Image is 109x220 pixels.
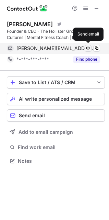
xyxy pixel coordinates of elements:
[7,76,105,89] button: save-profile-one-click
[18,158,102,164] span: Notes
[73,56,100,63] button: Reveal Button
[19,80,93,85] div: Save to List / ATS / CRM
[7,4,48,12] img: ContactOut v5.3.10
[7,156,105,166] button: Notes
[19,96,92,102] span: AI write personalized message
[7,142,105,152] button: Find work email
[7,21,53,28] div: [PERSON_NAME]
[7,93,105,105] button: AI write personalized message
[19,129,73,135] span: Add to email campaign
[16,45,95,51] span: [PERSON_NAME][EMAIL_ADDRESS][DOMAIN_NAME]
[7,109,105,122] button: Send email
[7,28,105,41] div: Founder & CEO - The Hollister Group: Staffing & Cultures | Mental Fitness Coach | Executive Coach...
[18,144,102,150] span: Find work email
[19,113,45,118] span: Send email
[7,126,105,138] button: Add to email campaign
